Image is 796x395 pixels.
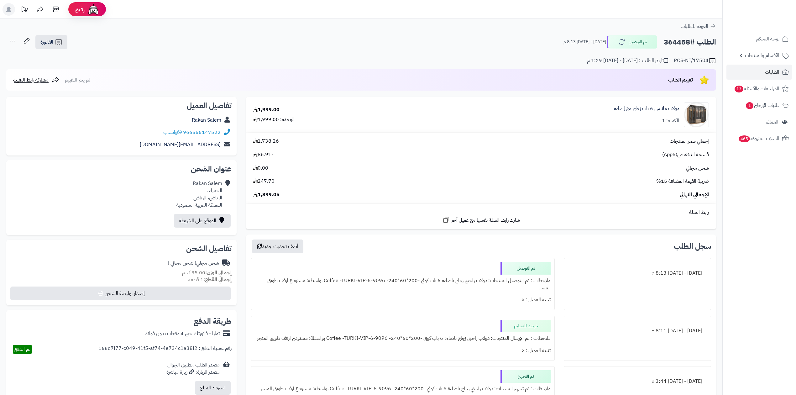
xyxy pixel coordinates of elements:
[684,102,709,127] img: 1742132665-110103010023.1-90x90.jpg
[443,216,520,224] a: شارك رابط السلة نفسها مع عميل آخر
[734,84,779,93] span: المراجعات والأسئلة
[194,318,232,325] h2: طريقة الدفع
[745,101,779,110] span: طلبات الإرجاع
[140,141,221,148] a: [EMAIL_ADDRESS][DOMAIN_NAME]
[674,57,716,65] div: POS-NT/17504
[40,38,53,46] span: الفاتورة
[726,98,792,113] a: طلبات الإرجاع1
[87,3,100,16] img: ai-face.png
[726,65,792,80] a: الطلبات
[500,262,551,275] div: تم التوصيل
[662,151,709,158] span: قسيمة التخفيض(App5)
[253,178,275,185] span: 247.70
[168,259,196,267] span: ( شحن مجاني )
[500,320,551,332] div: خرجت للتسليم
[674,243,711,250] h3: سجل الطلب
[255,383,551,395] div: ملاحظات : تم تجهيز المنتجات: دولاب راحتي زجاج باضاءة 6 باب كوفي -200*60*240- Coffee -TURKI-VIP-6-...
[726,31,792,46] a: لوحة التحكم
[65,76,90,84] span: لم يتم التقييم
[664,36,716,49] h2: الطلب #364458
[738,134,779,143] span: السلات المتروكة
[607,35,657,49] button: تم التوصيل
[253,116,295,123] div: الوحدة: 1,999.00
[765,68,779,76] span: الطلبات
[726,81,792,96] a: المراجعات والأسئلة13
[255,345,551,357] div: تنبيه العميل : لا
[726,131,792,146] a: السلات المتروكة465
[739,135,750,142] span: 465
[587,57,668,64] div: تاريخ الطلب : [DATE] - [DATE] 1:29 م
[681,23,716,30] a: العودة للطلبات
[253,191,280,198] span: 1,899.05
[195,381,231,395] button: استرداد المبلغ
[252,240,303,253] button: أضف تحديث جديد
[14,345,30,353] span: تم الدفع
[253,151,273,158] span: -86.91
[766,118,778,126] span: العملاء
[563,39,606,45] small: [DATE] - [DATE] 8:13 م
[98,345,232,354] div: رقم عملية الدفع : 168d7f77-c049-41f5-af74-4e734c1a38f2
[188,276,232,283] small: 1 قطعة
[205,269,232,276] strong: إجمالي الوزن:
[656,178,709,185] span: ضريبة القيمة المضافة 15%
[681,23,708,30] span: العودة للطلبات
[176,180,222,208] div: Rakan Salem الحمراء ، الرياض، الرياض المملكة العربية السعودية
[500,370,551,383] div: تم التجهيز
[735,86,743,92] span: 13
[11,102,232,109] h2: تفاصيل العميل
[183,129,221,136] a: 966555147522
[13,76,59,84] a: مشاركة رابط التقييم
[203,276,232,283] strong: إجمالي القطع:
[182,269,232,276] small: 35.00 كجم
[662,117,679,124] div: الكمية: 1
[756,34,779,43] span: لوحة التحكم
[17,3,32,17] a: تحديثات المنصة
[614,105,679,112] a: دولاب ملابس 6 باب زجاج مع إضاءة
[746,102,753,109] span: 1
[75,6,85,13] span: رفيق
[11,165,232,173] h2: عنوان الشحن
[13,76,49,84] span: مشاركة رابط التقييم
[166,369,220,376] div: مصدر الزيارة: زيارة مباشرة
[253,165,268,172] span: 0.00
[686,165,709,172] span: شحن مجاني
[670,138,709,145] span: إجمالي سعر المنتجات
[253,138,279,145] span: 1,738.26
[249,209,714,216] div: رابط السلة
[568,325,707,337] div: [DATE] - [DATE] 8:11 م
[163,129,182,136] a: واتساب
[680,191,709,198] span: الإجمالي النهائي
[10,287,231,300] button: إصدار بوليصة الشحن
[668,76,693,84] span: تقييم الطلب
[168,260,219,267] div: شحن مجاني
[255,332,551,345] div: ملاحظات : تم الإرسال المنتجات: دولاب راحتي زجاج باضاءة 6 باب كوفي -200*60*240- Coffee -TURKI-VIP-...
[253,106,280,113] div: 1,999.00
[568,267,707,279] div: [DATE] - [DATE] 8:13 م
[452,217,520,224] span: شارك رابط السلة نفسها مع عميل آخر
[255,294,551,306] div: تنبيه العميل : لا
[11,245,232,252] h2: تفاصيل الشحن
[745,51,779,60] span: الأقسام والمنتجات
[726,114,792,129] a: العملاء
[255,275,551,294] div: ملاحظات : تم التوصيل المنتجات: دولاب راحتي زجاج باضاءة 6 باب كوفي -200*60*240- Coffee -TURKI-VIP-...
[145,330,220,337] div: تمارا - فاتورتك حتى 4 دفعات بدون فوائد
[35,35,67,49] a: الفاتورة
[568,375,707,387] div: [DATE] - [DATE] 3:44 م
[166,361,220,376] div: مصدر الطلب :تطبيق الجوال
[174,214,231,228] a: الموقع على الخريطة
[192,116,221,124] a: Rakan Salem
